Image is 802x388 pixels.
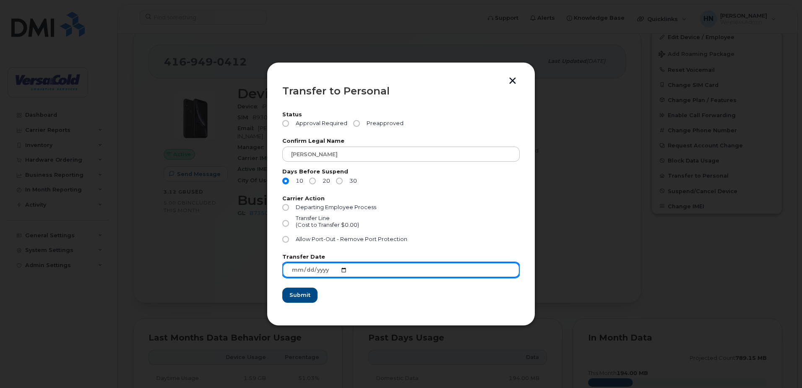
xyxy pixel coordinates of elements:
[282,254,520,260] label: Transfer Date
[296,215,330,221] span: Transfer Line
[346,178,357,184] span: 30
[282,236,289,243] input: Allow Port-Out - Remove Port Protection
[282,169,520,175] label: Days Before Suspend
[336,178,343,184] input: 30
[309,178,316,184] input: 20
[282,204,289,211] input: Departing Employee Process
[292,120,347,127] span: Approval Required
[319,178,330,184] span: 20
[282,220,289,227] input: Transfer Line(Cost to Transfer $0.00)
[282,288,318,303] button: Submit
[296,222,359,228] div: (Cost to Transfer $0.00)
[282,196,520,202] label: Carrier Action
[296,204,376,210] span: Departing Employee Process
[353,120,360,127] input: Preapproved
[282,86,520,96] div: Transfer to Personal
[289,291,310,299] span: Submit
[282,178,289,184] input: 10
[282,112,520,118] label: Status
[363,120,404,127] span: Preapproved
[296,236,407,242] span: Allow Port-Out - Remove Port Protection
[292,178,303,184] span: 10
[282,120,289,127] input: Approval Required
[282,139,520,144] label: Confirm Legal Name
